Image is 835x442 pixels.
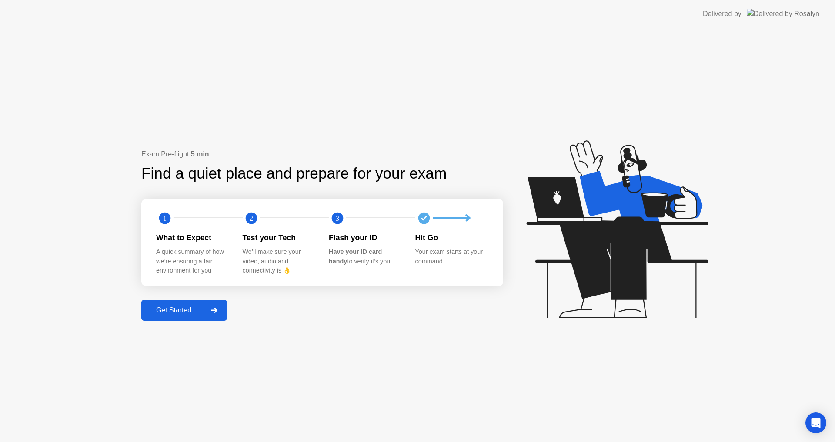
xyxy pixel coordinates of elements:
div: Exam Pre-flight: [141,149,503,160]
div: Your exam starts at your command [415,247,488,266]
text: 2 [249,214,253,222]
div: Get Started [144,306,204,314]
div: A quick summary of how we’re ensuring a fair environment for you [156,247,229,276]
b: Have your ID card handy [329,248,382,265]
div: We’ll make sure your video, audio and connectivity is 👌 [243,247,315,276]
text: 1 [163,214,167,222]
text: 3 [336,214,339,222]
div: Delivered by [703,9,741,19]
img: Delivered by Rosalyn [747,9,819,19]
div: Open Intercom Messenger [805,412,826,433]
div: Hit Go [415,232,488,243]
button: Get Started [141,300,227,321]
b: 5 min [191,150,209,158]
div: Flash your ID [329,232,401,243]
div: What to Expect [156,232,229,243]
div: Find a quiet place and prepare for your exam [141,162,448,185]
div: Test your Tech [243,232,315,243]
div: to verify it’s you [329,247,401,266]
